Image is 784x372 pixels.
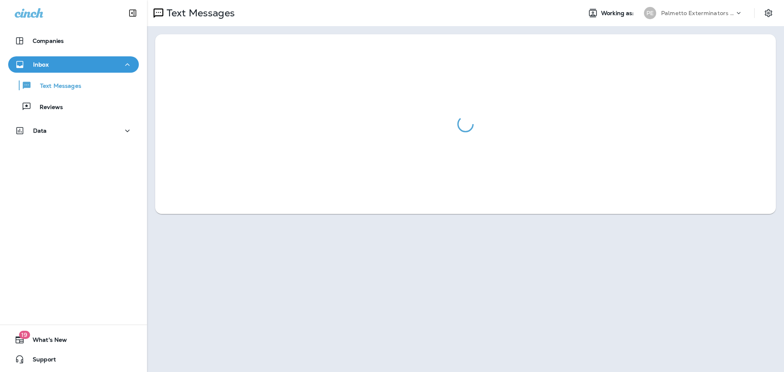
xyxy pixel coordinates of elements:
[761,6,776,20] button: Settings
[31,104,63,111] p: Reviews
[8,56,139,73] button: Inbox
[33,61,49,68] p: Inbox
[24,336,67,346] span: What's New
[8,332,139,348] button: 19What's New
[601,10,636,17] span: Working as:
[19,331,30,339] span: 19
[163,7,235,19] p: Text Messages
[644,7,656,19] div: PE
[33,38,64,44] p: Companies
[121,5,144,21] button: Collapse Sidebar
[8,98,139,115] button: Reviews
[8,77,139,94] button: Text Messages
[24,356,56,366] span: Support
[33,127,47,134] p: Data
[661,10,735,16] p: Palmetto Exterminators LLC
[8,351,139,368] button: Support
[8,123,139,139] button: Data
[32,82,81,90] p: Text Messages
[8,33,139,49] button: Companies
